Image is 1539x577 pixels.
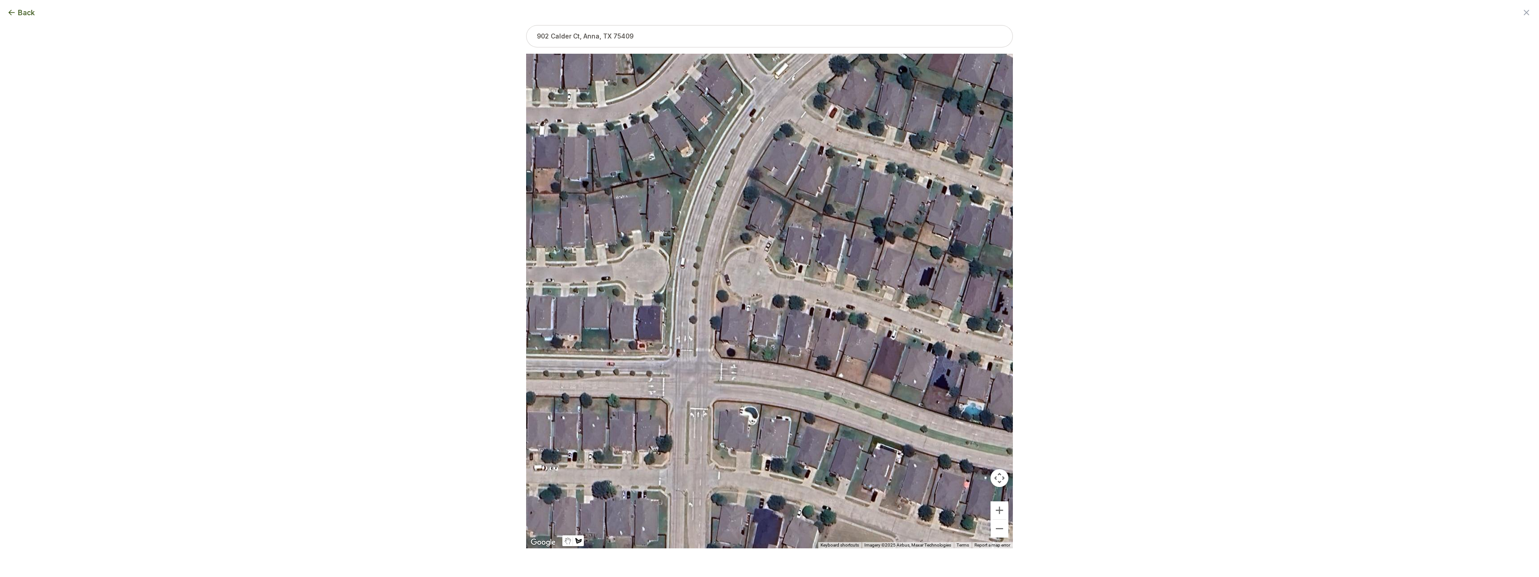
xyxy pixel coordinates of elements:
[821,542,859,548] button: Keyboard shortcuts
[7,7,35,18] button: Back
[991,469,1008,487] button: Map camera controls
[573,535,584,546] button: Draw a shape
[562,535,573,546] button: Stop drawing
[528,537,558,548] img: Google
[528,537,558,548] a: Open this area in Google Maps (opens a new window)
[991,520,1008,538] button: Zoom out
[957,543,969,547] a: Terms
[864,543,951,547] span: Imagery ©2025 Airbus, Maxar Technologies
[18,7,35,18] span: Back
[526,25,1013,47] input: 902 Calder Ct, Anna, TX 75409
[974,543,1010,547] a: Report a map error
[991,501,1008,519] button: Zoom in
